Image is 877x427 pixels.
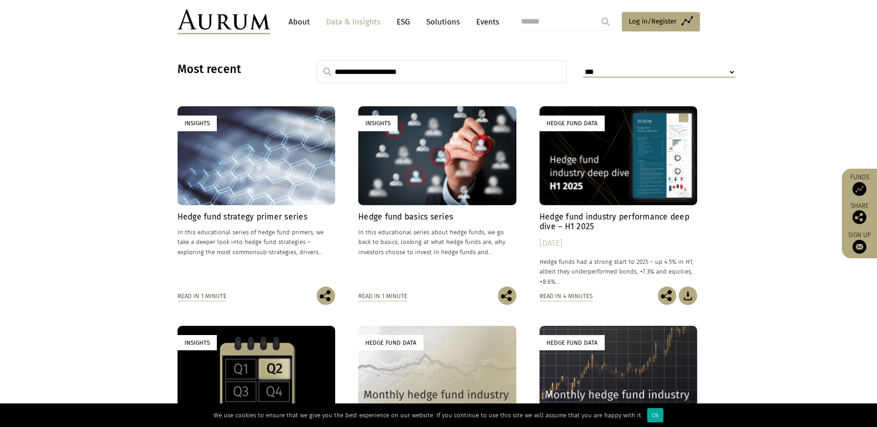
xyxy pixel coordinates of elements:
[178,106,336,286] a: Insights Hedge fund strategy primer series In this educational series of hedge fund primers, we t...
[852,240,866,254] img: Sign up to our newsletter
[178,212,336,222] h4: Hedge fund strategy primer series
[846,203,872,224] div: Share
[284,13,314,30] a: About
[658,287,676,305] img: Share this post
[178,335,217,350] div: Insights
[852,210,866,224] img: Share this post
[178,227,336,256] p: In this educational series of hedge fund primers, we take a deeper look into hedge fund strategie...
[358,106,516,286] a: Insights Hedge fund basics series In this educational series about hedge funds, we go back to bas...
[679,287,697,305] img: Download Article
[629,16,677,27] span: Log in/Register
[321,13,385,30] a: Data & Insights
[540,212,698,232] h4: Hedge fund industry performance deep dive – H1 2025
[540,335,605,350] div: Hedge Fund Data
[540,106,698,286] a: Hedge Fund Data Hedge fund industry performance deep dive – H1 2025 [DATE] Hedge funds had a stro...
[358,227,516,256] p: In this educational series about hedge funds, we go back to basics, looking at what hedge funds a...
[852,182,866,196] img: Access Funds
[358,212,516,222] h4: Hedge fund basics series
[622,12,700,31] a: Log in/Register
[358,291,407,301] div: Read in 1 minute
[358,116,398,131] div: Insights
[323,67,331,76] img: search.svg
[392,13,415,30] a: ESG
[498,287,516,305] img: Share this post
[257,249,296,256] span: sub-strategies
[178,291,227,301] div: Read in 1 minute
[317,287,335,305] img: Share this post
[422,13,465,30] a: Solutions
[596,12,615,31] input: Submit
[472,13,499,30] a: Events
[178,116,217,131] div: Insights
[540,257,698,286] p: Hedge funds had a strong start to 2025 – up 4.5% in H1, albeit they underperformed bonds, +7.3% a...
[647,408,663,422] div: Ok
[846,173,872,196] a: Funds
[540,116,605,131] div: Hedge Fund Data
[358,335,423,350] div: Hedge Fund Data
[540,237,698,250] div: [DATE]
[540,291,593,301] div: Read in 4 minutes
[178,62,293,76] h3: Most recent
[178,9,270,34] img: Aurum
[846,231,872,254] a: Sign up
